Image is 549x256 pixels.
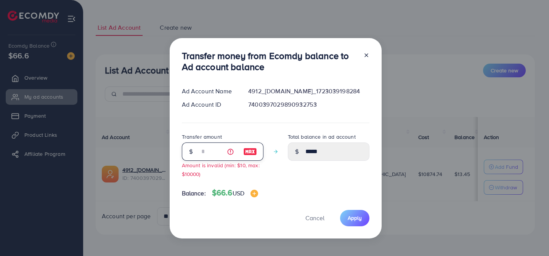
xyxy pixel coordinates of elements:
[182,162,260,178] small: Amount is invalid (min: $10, max: $10000)
[176,87,242,96] div: Ad Account Name
[182,133,222,141] label: Transfer amount
[233,189,244,197] span: USD
[242,100,375,109] div: 7400397029890932753
[176,100,242,109] div: Ad Account ID
[517,222,543,250] iframe: Chat
[212,188,258,198] h4: $66.6
[340,210,369,226] button: Apply
[182,50,357,72] h3: Transfer money from Ecomdy balance to Ad account balance
[288,133,356,141] label: Total balance in ad account
[242,87,375,96] div: 4912_[DOMAIN_NAME]_1723039198284
[305,214,324,222] span: Cancel
[296,210,334,226] button: Cancel
[243,147,257,156] img: image
[250,190,258,197] img: image
[348,214,362,222] span: Apply
[182,189,206,198] span: Balance:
